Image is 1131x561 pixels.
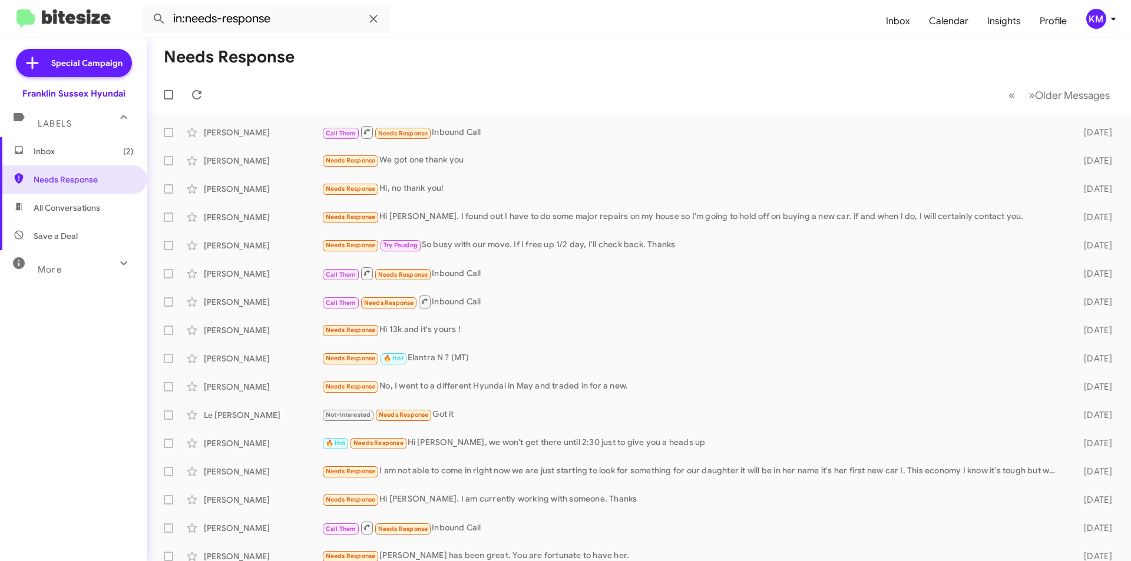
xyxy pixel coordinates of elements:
span: All Conversations [34,202,100,214]
span: Needs Response [364,299,414,307]
div: [DATE] [1065,409,1122,421]
div: [PERSON_NAME] [204,353,322,364]
div: Hi 13k and it's yours ! [322,323,1065,337]
span: (2) [123,145,134,157]
span: Needs Response [326,354,376,362]
span: Inbox [34,145,134,157]
span: Older Messages [1035,89,1110,102]
div: Inbound Call [322,125,1065,140]
a: Profile [1030,4,1076,38]
span: Needs Response [326,326,376,334]
div: Got it [322,408,1065,421]
div: [DATE] [1065,494,1122,506]
a: Calendar [920,4,978,38]
div: Inbound Call [322,294,1065,309]
div: Hi, no thank you! [322,182,1065,195]
span: 🔥 Hot [326,439,346,447]
div: I am not able to come in right now we are just starting to look for something for our daughter it... [322,464,1065,478]
div: [DATE] [1065,155,1122,167]
a: Special Campaign [16,49,132,77]
span: Needs Response [326,496,376,503]
span: Needs Response [326,383,376,390]
span: More [38,264,62,275]
div: [PERSON_NAME] [204,324,322,336]
div: [PERSON_NAME] [204,522,322,534]
div: [DATE] [1065,296,1122,308]
span: Special Campaign [51,57,123,69]
div: [PERSON_NAME] [204,183,322,195]
div: [DATE] [1065,353,1122,364]
span: Needs Response [378,271,428,278]
div: [PERSON_NAME] [204,494,322,506]
div: [DATE] [1065,466,1122,477]
div: Le [PERSON_NAME] [204,409,322,421]
input: Search [143,5,390,33]
div: [PERSON_NAME] [204,268,322,280]
span: Needs Response [326,552,376,560]
div: [PERSON_NAME] [204,127,322,138]
div: [DATE] [1065,268,1122,280]
span: Needs Response [326,185,376,192]
span: Needs Response [326,467,376,475]
span: Not-Interested [326,411,371,419]
span: 🔥 Hot [383,354,404,362]
span: Needs Response [378,130,428,137]
span: Try Pausing [383,241,418,249]
button: KM [1076,9,1118,29]
div: Inbound Call [322,266,1065,281]
span: Needs Response [326,241,376,249]
div: Franklin Sussex Hyundai [22,88,125,99]
div: [PERSON_NAME] [204,296,322,308]
span: Call Them [326,130,356,137]
span: Needs Response [378,525,428,533]
span: Needs Response [379,411,429,419]
div: [PERSON_NAME] [204,381,322,393]
span: Needs Response [326,213,376,221]
div: We got one thank you [322,154,1065,167]
span: Needs Response [34,174,134,185]
div: [PERSON_NAME] [204,437,322,449]
div: [DATE] [1065,381,1122,393]
span: Labels [38,118,72,129]
div: [DATE] [1065,324,1122,336]
div: Hi [PERSON_NAME]. I am currently working with someone. Thanks [322,493,1065,506]
div: Elantra N ? (MT) [322,351,1065,365]
div: [DATE] [1065,240,1122,251]
span: « [1008,88,1015,102]
span: Call Them [326,299,356,307]
span: » [1029,88,1035,102]
div: [PERSON_NAME] [204,240,322,251]
div: [DATE] [1065,522,1122,534]
div: KM [1086,9,1106,29]
div: [PERSON_NAME] [204,466,322,477]
div: [DATE] [1065,127,1122,138]
a: Insights [978,4,1030,38]
a: Inbox [877,4,920,38]
div: [PERSON_NAME] [204,155,322,167]
div: Hi [PERSON_NAME], we won't get there until 2:30 just to give you a heads up [322,436,1065,450]
button: Next [1021,83,1117,107]
div: No, I went to a different Hyundai in May and traded in for a new. [322,380,1065,393]
div: [DATE] [1065,437,1122,449]
h1: Needs Response [164,48,295,67]
div: Inbound Call [322,520,1065,535]
div: [PERSON_NAME] [204,211,322,223]
nav: Page navigation example [1002,83,1117,107]
span: Save a Deal [34,230,78,242]
span: Call Them [326,271,356,278]
div: [DATE] [1065,183,1122,195]
span: Call Them [326,525,356,533]
span: Needs Response [326,157,376,164]
div: [DATE] [1065,211,1122,223]
div: So busy with our move. If I free up 1/2 day, I'll check back. Thanks [322,238,1065,252]
span: Needs Response [353,439,404,447]
div: Hi [PERSON_NAME]. I found out I have to do some major repairs on my house so I'm going to hold of... [322,210,1065,224]
button: Previous [1001,83,1022,107]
